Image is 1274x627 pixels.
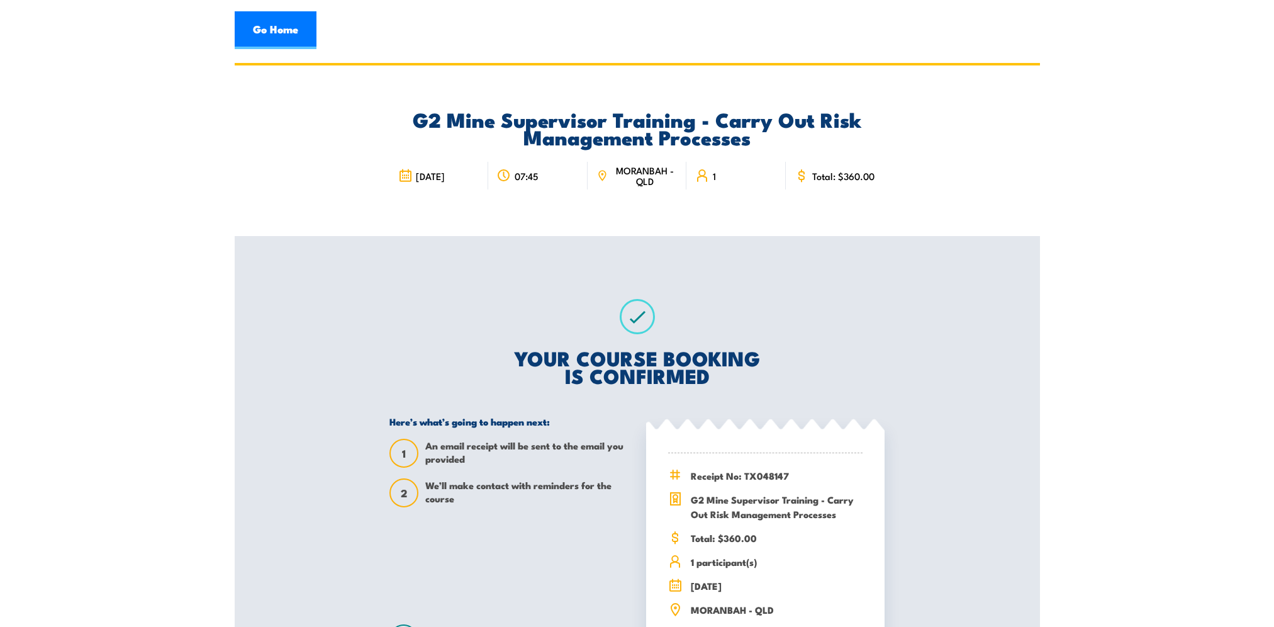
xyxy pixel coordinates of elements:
[713,171,716,181] span: 1
[235,11,316,49] a: Go Home
[691,468,863,483] span: Receipt No: TX048147
[416,171,445,181] span: [DATE]
[691,555,863,569] span: 1 participant(s)
[425,439,628,468] span: An email receipt will be sent to the email you provided
[691,602,863,617] span: MORANBAH - QLD
[515,171,539,181] span: 07:45
[691,579,863,593] span: [DATE]
[612,165,678,186] span: MORANBAH - QLD
[391,487,417,500] span: 2
[691,492,863,521] span: G2 Mine Supervisor Training - Carry Out Risk Management Processes
[691,531,863,545] span: Total: $360.00
[812,171,874,181] span: Total: $360.00
[425,478,628,507] span: We’ll make contact with reminders for the course
[389,110,885,145] h2: G2 Mine Supervisor Training - Carry Out Risk Management Processes
[389,415,628,427] h5: Here’s what’s going to happen next:
[389,349,885,384] h2: YOUR COURSE BOOKING IS CONFIRMED
[391,447,417,460] span: 1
